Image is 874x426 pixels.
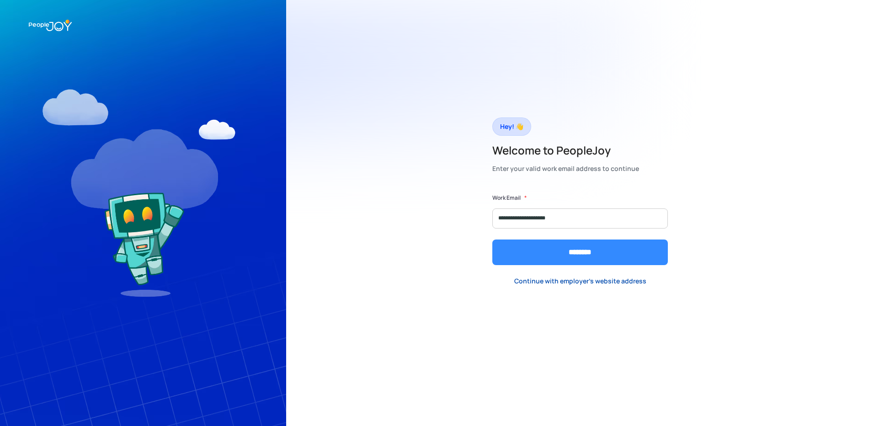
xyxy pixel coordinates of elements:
[492,193,668,265] form: Form
[492,193,521,202] label: Work Email
[514,277,646,286] div: Continue with employer's website address
[500,120,523,133] div: Hey! 👋
[492,143,639,158] h2: Welcome to PeopleJoy
[492,162,639,175] div: Enter your valid work email address to continue
[507,272,654,291] a: Continue with employer's website address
